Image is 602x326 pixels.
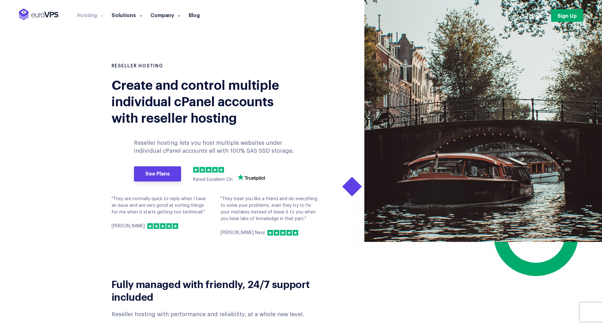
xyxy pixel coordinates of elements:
a: Company [146,12,185,18]
img: 1 [193,167,199,173]
p: [PERSON_NAME] Navy [221,230,265,236]
img: 1 [147,223,153,229]
a: See Plans [134,166,181,181]
img: 3 [160,223,166,229]
a: Solutions [107,12,146,18]
img: 5 [218,167,224,173]
img: 2 [154,223,159,229]
div: Reseller hosting with performance and reliability, at a whole new level. [112,311,329,318]
img: 3 [280,230,286,236]
img: 4 [286,230,292,236]
img: 1 [267,230,273,236]
p: [PERSON_NAME] [112,223,145,230]
img: 3 [206,167,211,173]
img: 4 [212,167,218,173]
img: 2 [199,167,205,173]
img: 2 [274,230,279,236]
div: Create and control multiple individual cPanel accounts with reseller hosting [112,76,287,125]
a: Login [529,12,543,19]
div: "They treat you like a friend and do everything to solve your problems, even they try to fix your... [221,196,320,236]
h2: Fully managed with friendly, 24/7 support included [112,277,329,303]
a: Blog [185,12,204,18]
p: Reseller hosting lets you host multiple websites under individual cPanel accounts all with 100% S... [134,139,296,155]
h1: RESELLER HOSTING [112,63,296,70]
img: 5 [173,223,178,229]
a: Sign Up [551,9,583,22]
div: "They are normally quick to reply when I have an issue and are very good at sorting things for me... [112,196,211,230]
img: EuroVPS [19,9,58,20]
span: Rated Excellent On [193,177,233,182]
img: 5 [293,230,298,236]
a: Hosting [73,12,107,18]
img: 4 [166,223,172,229]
